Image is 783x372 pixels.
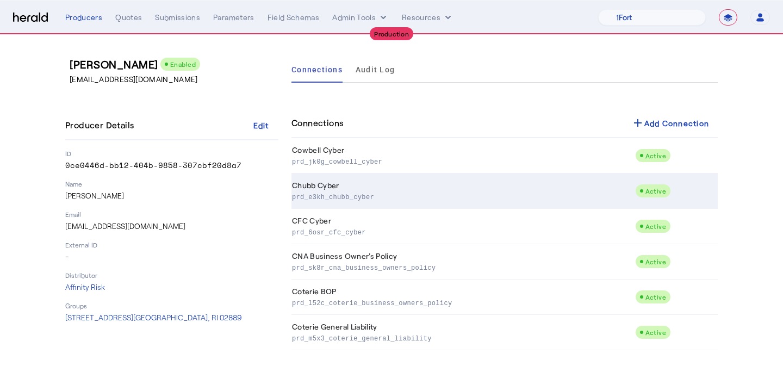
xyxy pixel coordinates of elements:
img: Herald Logo [13,13,48,23]
div: Production [370,27,413,40]
span: [STREET_ADDRESS] [GEOGRAPHIC_DATA], RI 02889 [65,313,242,322]
p: Email [65,210,278,219]
div: Edit [253,120,269,131]
div: Parameters [213,12,254,23]
p: Name [65,179,278,188]
p: prd_l52c_coterie_business_owners_policy [292,297,631,308]
td: Chubb Cyber [291,173,635,209]
p: Distributor [65,271,278,280]
mat-icon: add [631,116,644,129]
span: Active [645,187,666,195]
td: Cowbell Cyber [291,138,635,173]
p: prd_e3kh_chubb_cyber [292,191,631,202]
p: prd_m5x3_coterie_general_liability [292,332,631,343]
span: Enabled [170,60,196,68]
button: internal dropdown menu [332,12,389,23]
span: Active [645,258,666,265]
p: Groups [65,301,278,310]
button: Add Connection [623,113,718,133]
p: prd_jk0g_cowbell_cyber [292,156,631,166]
span: Active [645,152,666,159]
div: Field Schemas [268,12,320,23]
td: Coterie General Liability [291,315,635,350]
p: Affinity Risk [65,282,278,293]
span: Active [645,328,666,336]
p: [EMAIL_ADDRESS][DOMAIN_NAME] [65,221,278,232]
button: Edit [244,115,278,135]
p: prd_6osr_cfc_cyber [292,226,631,237]
td: CFC Cyber [291,209,635,244]
span: Connections [291,66,343,73]
h3: [PERSON_NAME] [70,57,283,72]
p: External ID [65,240,278,249]
div: Quotes [115,12,142,23]
div: Submissions [155,12,200,23]
td: Coterie BOP [291,280,635,315]
a: Audit Log [356,57,395,83]
p: ID [65,149,278,158]
h4: Producer Details [65,119,138,132]
p: - [65,251,278,262]
button: Resources dropdown menu [402,12,453,23]
p: [EMAIL_ADDRESS][DOMAIN_NAME] [70,74,283,85]
span: Active [645,293,666,301]
p: 0ce0446d-bb12-404b-9858-307cbf20d8a7 [65,160,278,171]
div: Producers [65,12,102,23]
p: [PERSON_NAME] [65,190,278,201]
span: Active [645,222,666,230]
h4: Connections [291,116,343,129]
span: Audit Log [356,66,395,73]
td: CNA Business Owner's Policy [291,244,635,280]
div: Add Connection [631,116,710,129]
a: Connections [291,57,343,83]
p: prd_sk8r_cna_business_owners_policy [292,262,631,272]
